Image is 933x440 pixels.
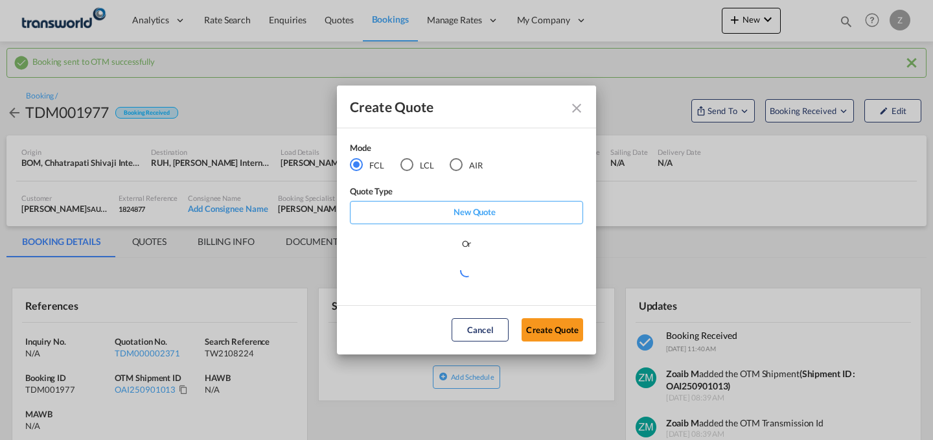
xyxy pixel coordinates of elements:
[450,157,483,172] md-radio-button: AIR
[350,157,384,172] md-radio-button: FCL
[337,86,596,354] md-dialog: Create QuoteModeFCL LCLAIR ...
[354,205,579,218] p: New Quote
[350,185,583,201] div: Quote Type
[462,237,472,250] div: Or
[350,98,560,115] div: Create Quote
[350,141,499,157] div: Mode
[569,100,584,116] md-icon: Close dialog
[564,95,587,119] button: Close dialog
[452,318,509,342] button: Cancel
[350,201,583,224] div: New Quote
[522,318,583,342] button: Create Quote
[400,157,434,172] md-radio-button: LCL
